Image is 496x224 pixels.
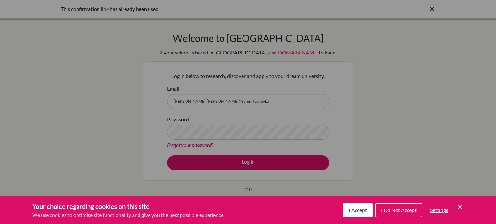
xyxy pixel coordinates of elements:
[349,207,367,213] span: I Accept
[32,201,224,211] h3: Your choice regarding cookies on this site
[375,203,422,217] button: I Do Not Accept
[381,207,417,213] span: I Do Not Accept
[425,204,453,217] button: Settings
[430,207,448,213] span: Settings
[456,203,464,211] button: Save and close
[343,203,373,217] button: I Accept
[32,211,224,219] p: We use cookies to optimise site functionality and give you the best possible experience.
